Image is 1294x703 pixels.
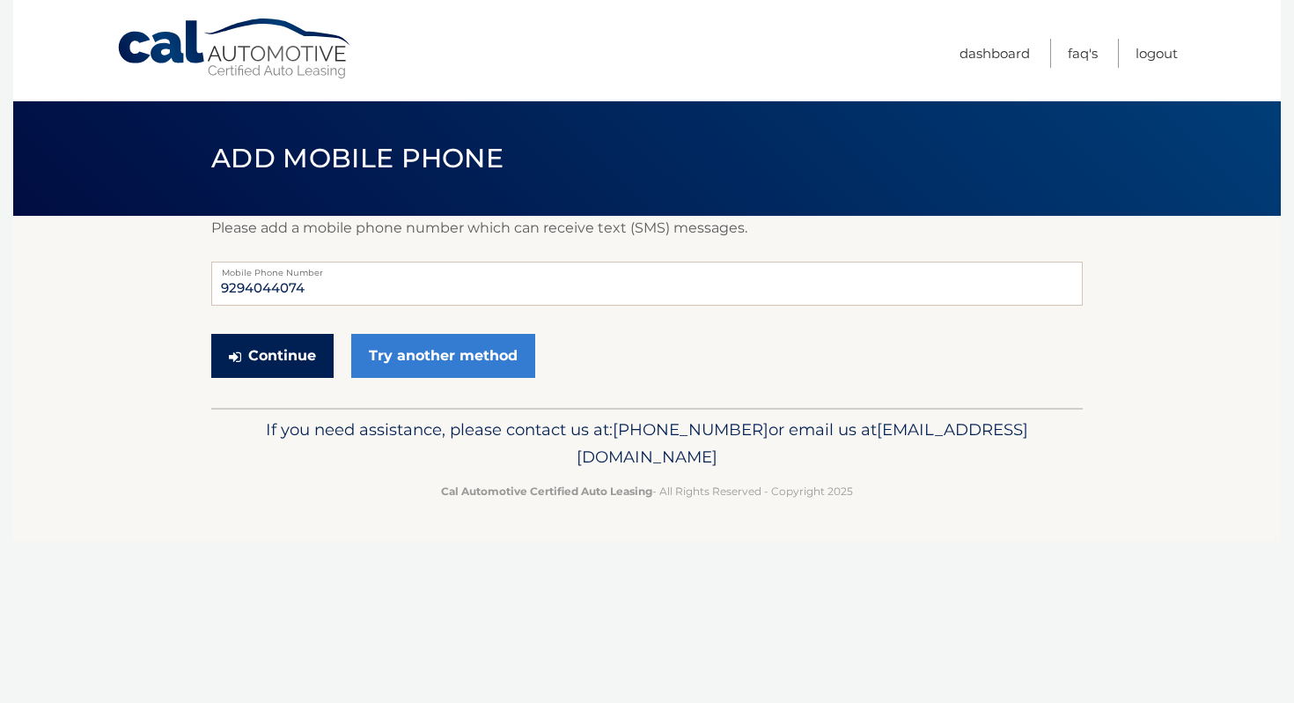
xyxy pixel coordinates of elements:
[1068,39,1098,68] a: FAQ's
[211,262,1083,306] input: Mobile Phone Number
[959,39,1030,68] a: Dashboard
[1136,39,1178,68] a: Logout
[223,482,1071,500] p: - All Rights Reserved - Copyright 2025
[211,216,1083,240] p: Please add a mobile phone number which can receive text (SMS) messages.
[211,334,334,378] button: Continue
[223,416,1071,472] p: If you need assistance, please contact us at: or email us at
[211,262,1083,276] label: Mobile Phone Number
[351,334,535,378] a: Try another method
[116,18,354,80] a: Cal Automotive
[441,485,652,498] strong: Cal Automotive Certified Auto Leasing
[613,419,768,440] span: [PHONE_NUMBER]
[211,142,504,174] span: Add Mobile Phone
